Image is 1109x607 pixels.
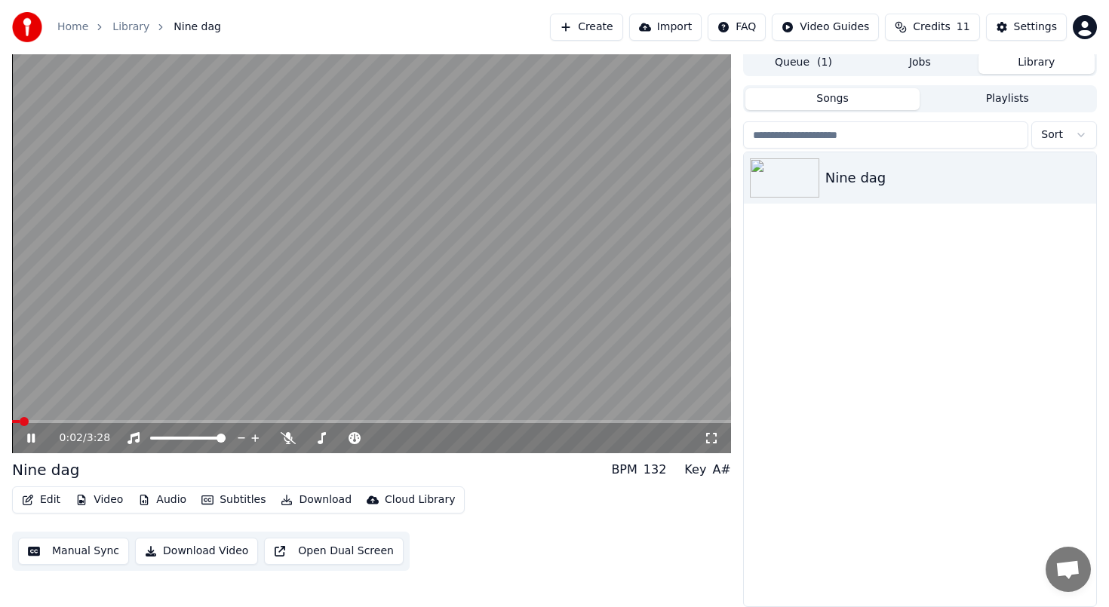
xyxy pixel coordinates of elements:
[16,489,66,510] button: Edit
[885,14,979,41] button: Credits11
[1041,127,1063,143] span: Sort
[135,538,258,565] button: Download Video
[385,492,455,507] div: Cloud Library
[745,88,920,110] button: Songs
[12,459,80,480] div: Nine dag
[57,20,88,35] a: Home
[550,14,623,41] button: Create
[913,20,950,35] span: Credits
[825,167,1090,189] div: Nine dag
[684,461,706,479] div: Key
[644,461,667,479] div: 132
[132,489,192,510] button: Audio
[957,20,970,35] span: 11
[18,538,129,565] button: Manual Sync
[69,489,129,510] button: Video
[174,20,221,35] span: Nine dag
[611,461,637,479] div: BPM
[195,489,272,510] button: Subtitles
[12,12,42,42] img: youka
[264,538,404,565] button: Open Dual Screen
[772,14,879,41] button: Video Guides
[712,461,730,479] div: A#
[57,20,221,35] nav: breadcrumb
[986,14,1067,41] button: Settings
[275,489,358,510] button: Download
[745,52,862,74] button: Queue
[87,431,110,446] span: 3:28
[978,52,1095,74] button: Library
[60,431,96,446] div: /
[1014,20,1057,35] div: Settings
[60,431,83,446] span: 0:02
[920,88,1095,110] button: Playlists
[862,52,978,74] button: Jobs
[112,20,149,35] a: Library
[708,14,766,41] button: FAQ
[1046,547,1091,592] div: Open de chat
[629,14,702,41] button: Import
[817,55,832,70] span: ( 1 )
